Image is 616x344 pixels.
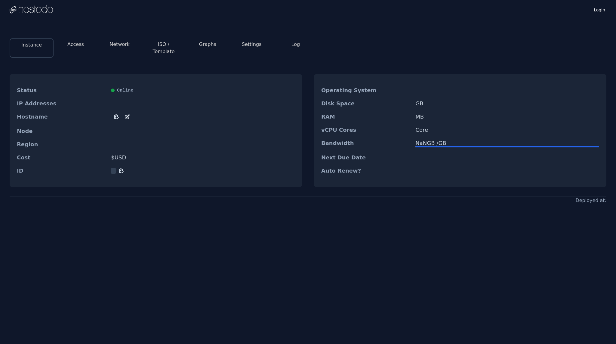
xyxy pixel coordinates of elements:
[321,87,411,93] dt: Operating System
[17,168,106,174] dt: ID
[21,41,42,49] button: Instance
[17,128,106,134] dt: Node
[321,127,411,133] dt: vCPU Cores
[17,155,106,161] dt: Cost
[321,140,411,147] dt: Bandwidth
[17,101,106,107] dt: IP Addresses
[146,41,181,55] button: ISO / Template
[17,141,106,147] dt: Region
[17,87,106,93] dt: Status
[10,5,53,14] img: Logo
[111,155,295,161] dd: $ USD
[415,101,599,107] dd: GB
[593,6,606,13] a: Login
[321,114,411,120] dt: RAM
[111,87,295,93] div: Online
[321,155,411,161] dt: Next Due Date
[321,101,411,107] dt: Disk Space
[291,41,300,48] button: Log
[321,168,411,174] dt: Auto Renew?
[199,41,216,48] button: Graphs
[109,41,130,48] button: Network
[415,114,599,120] dd: MB
[67,41,84,48] button: Access
[17,114,106,121] dt: Hostname
[242,41,262,48] button: Settings
[415,127,599,133] dd: Core
[415,140,599,146] div: NaN GB / GB
[575,197,606,204] div: Deployed at:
